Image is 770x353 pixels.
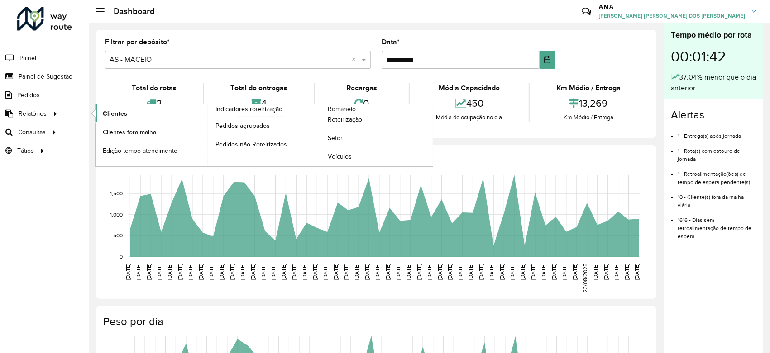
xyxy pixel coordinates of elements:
text: [DATE] [561,264,567,280]
text: [DATE] [177,264,183,280]
div: Total de rotas [107,83,201,94]
h3: ANA [598,3,745,11]
a: Romaneio [208,104,433,166]
a: Pedidos não Roteirizados [208,135,320,153]
a: Pedidos agrupados [208,117,320,135]
text: [DATE] [312,264,318,280]
text: [DATE] [198,264,204,280]
span: Clientes [103,109,127,118]
text: [DATE] [146,264,152,280]
text: 1,000 [110,212,123,217]
text: [DATE] [271,264,277,280]
span: Painel de Sugestão [19,72,72,81]
span: Consultas [18,127,46,137]
text: 0 [120,254,123,259]
text: [DATE] [187,264,193,280]
li: 10 - Cliente(s) fora da malha viária [678,186,756,209]
span: Romaneio [328,104,356,114]
text: [DATE] [447,264,453,280]
a: Setor [320,129,433,147]
text: [DATE] [613,264,619,280]
text: [DATE] [125,264,131,280]
text: [DATE] [520,264,526,280]
span: Veículos [328,152,352,161]
div: Km Médio / Entrega [532,83,645,94]
text: [DATE] [374,264,380,280]
label: Filtrar por depósito [105,37,170,47]
text: [DATE] [540,264,546,280]
div: Recargas [317,83,407,94]
text: [DATE] [634,264,640,280]
div: 00:01:42 [671,41,756,72]
span: Pedidos agrupados [215,121,270,131]
text: [DATE] [167,264,172,280]
div: 2 [107,94,201,113]
div: 4 [206,94,312,113]
span: Clear all [352,54,359,65]
text: [DATE] [488,264,494,280]
text: [DATE] [551,264,557,280]
li: 1 - Entrega(s) após jornada [678,125,756,140]
text: [DATE] [499,264,505,280]
span: Roteirização [328,115,362,124]
text: [DATE] [281,264,287,280]
span: Clientes fora malha [103,127,156,137]
text: [DATE] [250,264,256,280]
div: 37,04% menor que o dia anterior [671,72,756,94]
div: 0 [317,94,407,113]
text: [DATE] [208,264,214,280]
a: Contato Rápido [577,2,596,21]
text: [DATE] [406,264,411,280]
text: [DATE] [593,264,598,280]
text: [DATE] [468,264,474,280]
text: [DATE] [354,264,359,280]
span: Tático [17,146,34,155]
span: Setor [328,133,343,143]
div: 13,269 [532,94,645,113]
text: [DATE] [343,264,349,280]
text: [DATE] [572,264,578,280]
text: 500 [113,233,123,239]
text: [DATE] [458,264,464,280]
text: [DATE] [322,264,328,280]
text: [DATE] [478,264,484,280]
text: 23/08/2025 [582,264,588,292]
text: [DATE] [135,264,141,280]
a: Veículos [320,148,433,166]
div: Total de entregas [206,83,312,94]
text: [DATE] [509,264,515,280]
h4: Alertas [671,108,756,122]
div: 450 [412,94,527,113]
span: Pedidos não Roteirizados [215,140,287,149]
text: [DATE] [219,264,225,280]
li: 1 - Rota(s) com estouro de jornada [678,140,756,163]
text: [DATE] [385,264,391,280]
div: Média Capacidade [412,83,527,94]
button: Choose Date [540,51,555,69]
a: Roteirização [320,111,433,129]
div: Tempo médio por rota [671,29,756,41]
h4: Peso por dia [103,315,647,328]
text: [DATE] [333,264,339,280]
text: [DATE] [416,264,422,280]
span: Painel [19,53,36,63]
text: [DATE] [624,264,630,280]
text: [DATE] [426,264,432,280]
div: Média de ocupação no dia [412,113,527,122]
text: 1,500 [110,190,123,196]
span: Pedidos [17,90,40,100]
span: Edição tempo atendimento [103,146,177,155]
li: 1616 - Dias sem retroalimentação de tempo de espera [678,209,756,240]
text: [DATE] [603,264,609,280]
a: Clientes [96,104,208,122]
text: [DATE] [239,264,245,280]
h2: Dashboard [105,6,155,16]
text: [DATE] [530,264,536,280]
span: [PERSON_NAME] [PERSON_NAME] DOS [PERSON_NAME] [598,12,745,20]
li: 1 - Retroalimentação(ões) de tempo de espera pendente(s) [678,163,756,186]
text: [DATE] [156,264,162,280]
div: Km Médio / Entrega [532,113,645,122]
text: [DATE] [364,264,370,280]
text: [DATE] [301,264,307,280]
text: [DATE] [229,264,235,280]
